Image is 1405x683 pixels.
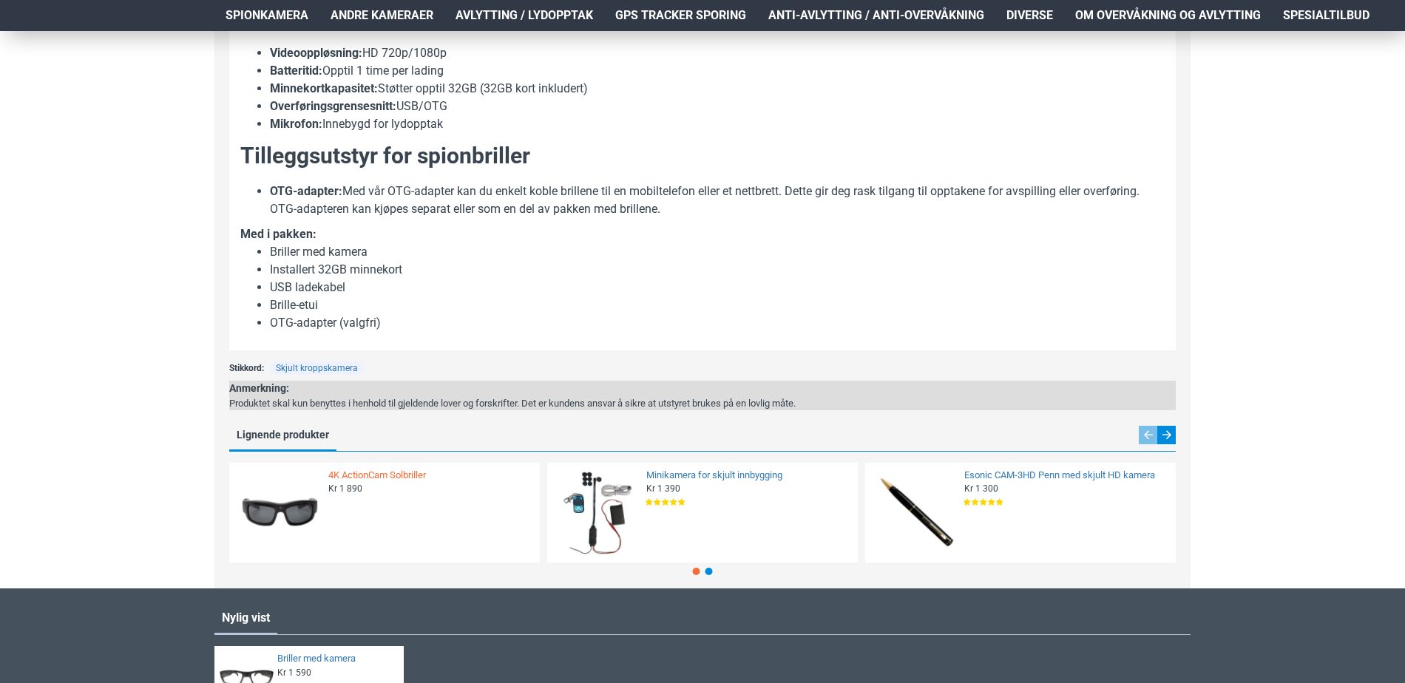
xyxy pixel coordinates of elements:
[964,469,1167,482] a: Esonic CAM-3HD Penn med skjult HD kamera
[964,483,998,495] span: Kr 1 300
[615,7,746,24] span: GPS Tracker Sporing
[240,140,1165,171] h2: Tilleggsutstyr for spionbriller
[229,381,796,396] div: Anmerkning:
[270,64,322,78] b: Batteritid:
[1006,7,1053,24] span: Diverse
[693,568,700,575] span: Go to slide 1
[270,80,1165,98] li: Støtter opptil 32GB (32GB kort inkludert)
[270,98,1165,115] li: USB/OTG
[270,115,1165,133] li: Innebygd for lydopptak
[270,279,1165,296] li: USB ladekabel
[277,653,395,665] a: Briller med kamera
[270,296,1165,314] li: Brille-etui
[270,44,1165,62] li: HD 720p/1080p
[270,361,364,375] a: Skjult kroppskamera
[270,314,1165,332] li: OTG-adapter (valgfri)
[270,81,378,95] b: Minnekortkapasitet:
[331,7,433,24] span: Andre kameraer
[870,468,961,558] img: Esonic CAM-3HD Penn med skjult HD kamera
[1157,426,1176,444] div: Next slide
[705,568,713,575] span: Go to slide 2
[270,184,342,198] strong: OTG-adapter:
[270,62,1165,80] li: Opptil 1 time per lading
[328,483,362,495] span: Kr 1 890
[270,117,322,131] b: Mikrofon:
[226,7,308,24] span: Spionkamera
[234,468,325,558] img: 4K ActionCam Solbriller
[240,227,316,241] b: Med i pakken:
[214,603,277,633] a: Nylig vist
[456,7,593,24] span: Avlytting / Lydopptak
[270,46,362,60] b: Videooppløsning:
[768,7,984,24] span: Anti-avlytting / Anti-overvåkning
[270,99,396,113] b: Overføringsgrensesnitt:
[646,483,680,495] span: Kr 1 390
[552,468,643,558] img: Minikamera for skjult innbygging
[229,396,796,411] div: Produktet skal kun benyttes i henhold til gjeldende lover og forskrifter. Det er kundens ansvar å...
[328,469,531,482] a: 4K ActionCam Solbriller
[1139,426,1157,444] div: Previous slide
[270,261,1165,279] li: Installert 32GB minnekort
[1075,7,1261,24] span: Om overvåkning og avlytting
[229,361,264,375] span: Stikkord:
[1283,7,1370,24] span: Spesialtilbud
[646,469,849,482] a: Minikamera for skjult innbygging
[270,183,1165,218] li: Med vår OTG-adapter kan du enkelt koble brillene til en mobiltelefon eller et nettbrett. Dette gi...
[277,667,311,679] span: Kr 1 590
[229,425,336,449] a: Lignende produkter
[270,243,1165,261] li: Briller med kamera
